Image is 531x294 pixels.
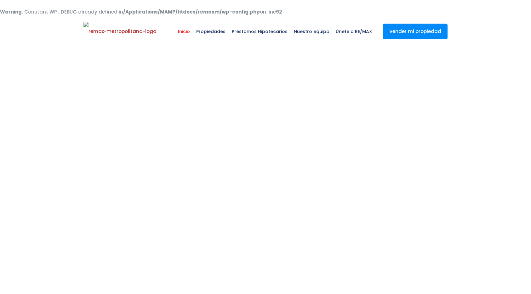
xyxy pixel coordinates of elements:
img: remax-metropolitana-logo [83,22,156,41]
span: Nuestro equipo [291,22,333,41]
a: Únete a RE/MAX [333,16,375,47]
span: Préstamos Hipotecarios [229,22,291,41]
a: Vender mi propiedad [383,24,448,39]
a: Nuestro equipo [291,16,333,47]
a: Propiedades [193,16,229,47]
a: Préstamos Hipotecarios [229,16,291,47]
b: /Applications/MAMP/htdocs/remaxm/wp-config.php [123,8,260,15]
a: Inicio [175,16,193,47]
span: Inicio [175,22,193,41]
a: RE/MAX Metropolitana [83,16,156,47]
span: Únete a RE/MAX [333,22,375,41]
b: 92 [276,8,282,15]
span: Propiedades [193,22,229,41]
